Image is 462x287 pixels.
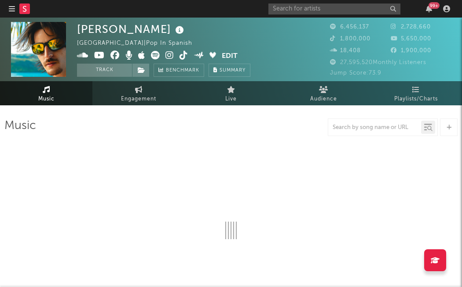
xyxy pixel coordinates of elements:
[330,70,381,76] span: Jump Score: 73.9
[220,68,246,73] span: Summary
[330,48,361,54] span: 18,408
[268,4,400,14] input: Search for artists
[121,94,156,104] span: Engagement
[209,64,250,77] button: Summary
[225,94,237,104] span: Live
[166,65,199,76] span: Benchmark
[277,81,370,105] a: Audience
[77,38,202,49] div: [GEOGRAPHIC_DATA] | Pop in Spanish
[394,94,438,104] span: Playlists/Charts
[222,51,238,62] button: Edit
[391,48,431,54] span: 1,900,000
[154,64,204,77] a: Benchmark
[328,124,421,131] input: Search by song name or URL
[391,24,431,30] span: 2,728,660
[330,60,426,65] span: 27,595,520 Monthly Listeners
[330,36,370,42] span: 1,800,000
[370,81,462,105] a: Playlists/Charts
[391,36,431,42] span: 5,650,000
[429,2,440,9] div: 99 +
[77,64,132,77] button: Track
[38,94,55,104] span: Music
[77,22,186,36] div: [PERSON_NAME]
[330,24,369,30] span: 6,456,137
[310,94,337,104] span: Audience
[426,5,432,12] button: 99+
[185,81,277,105] a: Live
[92,81,185,105] a: Engagement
